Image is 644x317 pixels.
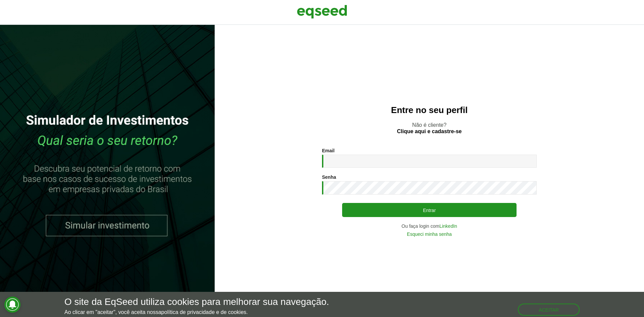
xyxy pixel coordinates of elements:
[322,175,336,179] label: Senha
[228,105,631,115] h2: Entre no seu perfil
[228,122,631,135] p: Não é cliente?
[161,310,247,315] a: política de privacidade e de cookies
[64,309,329,315] p: Ao clicar em "aceitar", você aceita nossa .
[518,304,580,316] button: Aceitar
[407,232,452,236] a: Esqueci minha senha
[322,148,334,153] label: Email
[397,129,462,134] a: Clique aqui e cadastre-se
[439,224,457,228] a: LinkedIn
[342,203,517,217] button: Entrar
[322,224,537,228] div: Ou faça login com
[64,297,329,307] h5: O site da EqSeed utiliza cookies para melhorar sua navegação.
[297,3,347,20] img: EqSeed Logo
